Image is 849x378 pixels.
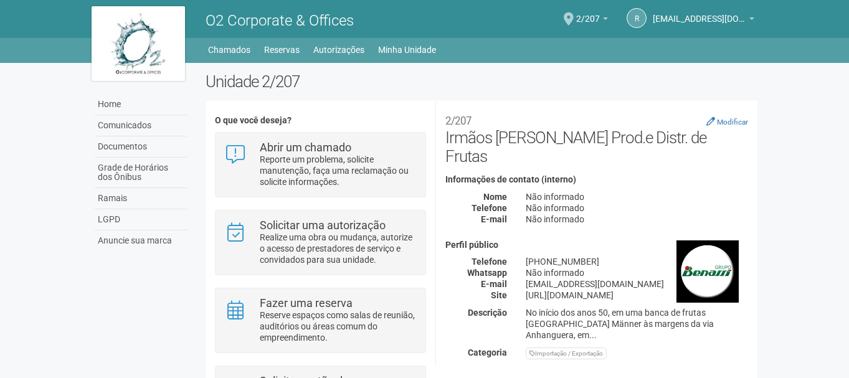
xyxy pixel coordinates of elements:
div: [PHONE_NUMBER] [516,256,757,267]
strong: Abrir um chamado [260,141,351,154]
a: Fazer uma reserva Reserve espaços como salas de reunião, auditórios ou áreas comum do empreendime... [225,298,416,343]
h4: O que você deseja? [215,116,426,125]
a: r [627,8,647,28]
h4: Perfil público [445,240,748,250]
a: Minha Unidade [378,41,436,59]
a: LGPD [95,209,187,230]
img: logo.jpg [92,6,185,81]
strong: E-mail [481,279,507,289]
a: Abrir um chamado Reporte um problema, solicite manutenção, faça uma reclamação ou solicite inform... [225,142,416,187]
a: Chamados [208,41,250,59]
strong: Telefone [472,257,507,267]
strong: Descrição [468,308,507,318]
strong: Whatsapp [467,268,507,278]
strong: Categoria [468,347,507,357]
a: Grade de Horários dos Ônibus [95,158,187,188]
div: Importação / Exportação [526,347,607,359]
a: Reservas [264,41,300,59]
a: 2/207 [576,16,608,26]
div: No início dos anos 50, em uma banca de frutas [GEOGRAPHIC_DATA] Männer às margens da via Anhangue... [516,307,757,341]
p: Reserve espaços como salas de reunião, auditórios ou áreas comum do empreendimento. [260,309,416,343]
a: Solicitar uma autorização Realize uma obra ou mudança, autorize o acesso de prestadores de serviç... [225,220,416,265]
div: Não informado [516,202,757,214]
strong: Solicitar uma autorização [260,219,386,232]
strong: Telefone [472,203,507,213]
img: business.png [676,240,739,303]
strong: E-mail [481,214,507,224]
a: Ramais [95,188,187,209]
span: recepcao@benassirio.com.br [653,2,746,24]
strong: Nome [483,192,507,202]
h2: Irmãos [PERSON_NAME] Prod.e Distr. de Frutas [445,110,748,166]
p: Reporte um problema, solicite manutenção, faça uma reclamação ou solicite informações. [260,154,416,187]
div: Não informado [516,214,757,225]
div: Não informado [516,191,757,202]
span: O2 Corporate & Offices [206,12,354,29]
a: Anuncie sua marca [95,230,187,251]
strong: Fazer uma reserva [260,296,353,309]
p: Realize uma obra ou mudança, autorize o acesso de prestadores de serviço e convidados para sua un... [260,232,416,265]
h4: Informações de contato (interno) [445,175,748,184]
a: Autorizações [313,41,364,59]
a: Modificar [706,116,748,126]
a: Home [95,94,187,115]
small: 2/207 [445,115,472,127]
div: [URL][DOMAIN_NAME] [516,290,757,301]
h2: Unidade 2/207 [206,72,758,91]
a: Comunicados [95,115,187,136]
strong: Site [491,290,507,300]
span: 2/207 [576,2,600,24]
small: Modificar [717,118,748,126]
a: Documentos [95,136,187,158]
div: Não informado [516,267,757,278]
div: [EMAIL_ADDRESS][DOMAIN_NAME] [516,278,757,290]
a: [EMAIL_ADDRESS][DOMAIN_NAME] [653,16,754,26]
